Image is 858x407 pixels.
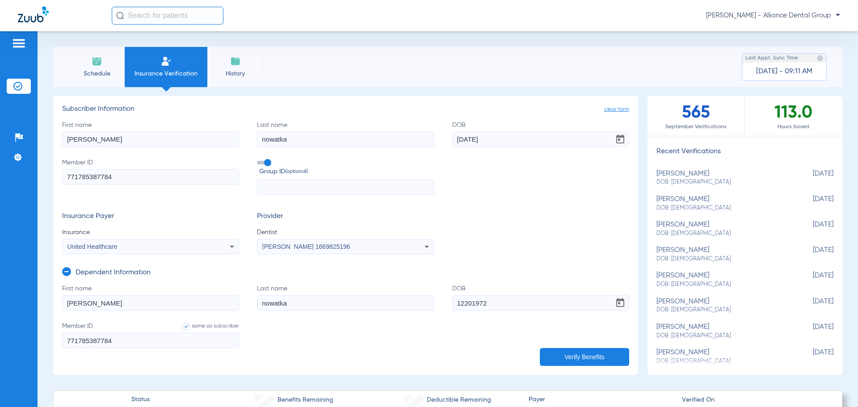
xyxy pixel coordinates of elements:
[62,105,629,114] h3: Subscriber Information
[656,178,789,186] span: DOB: [DEMOGRAPHIC_DATA]
[656,281,789,289] span: DOB: [DEMOGRAPHIC_DATA]
[789,170,833,186] span: [DATE]
[789,323,833,340] span: [DATE]
[648,147,842,156] h3: Recent Verifications
[76,69,118,78] span: Schedule
[76,269,151,277] h3: Dependent Information
[62,158,239,195] label: Member ID
[656,246,789,263] div: [PERSON_NAME]
[285,167,308,176] small: (optional)
[131,395,150,404] span: Status
[656,170,789,186] div: [PERSON_NAME]
[259,167,434,176] span: Group ID
[230,56,241,67] img: History
[789,221,833,237] span: [DATE]
[262,243,350,250] span: [PERSON_NAME] 1669825196
[257,121,434,147] label: Last name
[540,348,629,366] button: Verify Benefits
[648,96,745,136] div: 565
[12,38,26,49] img: hamburger-icon
[62,228,239,237] span: Insurance
[62,333,239,348] input: Member IDsame as subscriber
[789,272,833,288] span: [DATE]
[611,294,629,312] button: Open calendar
[452,121,629,147] label: DOB
[745,122,842,131] span: Hours Saved
[656,332,789,340] span: DOB: [DEMOGRAPHIC_DATA]
[648,122,744,131] span: September Verifications
[131,69,201,78] span: Insurance Verification
[452,295,629,310] input: DOBOpen calendar
[174,322,239,331] label: same as subscriber
[656,230,789,238] span: DOB: [DEMOGRAPHIC_DATA]
[611,130,629,148] button: Open calendar
[656,298,789,314] div: [PERSON_NAME]
[604,105,629,114] span: clear form
[789,195,833,212] span: [DATE]
[161,56,172,67] img: Manual Insurance Verification
[257,212,434,221] h3: Provider
[214,69,257,78] span: History
[257,228,434,237] span: Dentist
[789,246,833,263] span: [DATE]
[656,255,789,263] span: DOB: [DEMOGRAPHIC_DATA]
[656,323,789,340] div: [PERSON_NAME]
[817,55,823,61] img: last sync help info
[656,348,789,365] div: [PERSON_NAME]
[62,132,239,147] input: First name
[62,121,239,147] label: First name
[756,67,812,76] span: [DATE] - 09:11 AM
[427,395,491,405] span: Deductible Remaining
[116,12,124,20] img: Search Icon
[62,295,239,310] input: First name
[656,195,789,212] div: [PERSON_NAME]
[452,284,629,310] label: DOB
[62,284,239,310] label: First name
[682,395,828,405] span: Verified On
[745,54,799,63] span: Last Appt. Sync Time:
[745,96,842,136] div: 113.0
[92,56,102,67] img: Schedule
[656,306,789,314] span: DOB: [DEMOGRAPHIC_DATA]
[62,212,239,221] h3: Insurance Payer
[257,132,434,147] input: Last name
[656,272,789,288] div: [PERSON_NAME]
[62,322,239,348] label: Member ID
[789,348,833,365] span: [DATE]
[257,295,434,310] input: Last name
[18,7,49,22] img: Zuub Logo
[112,7,223,25] input: Search for patients
[257,284,434,310] label: Last name
[278,395,333,405] span: Benefits Remaining
[529,395,674,404] span: Payer
[62,169,239,185] input: Member ID
[67,243,118,250] span: United Healthcare
[706,11,840,20] span: [PERSON_NAME] - Alliance Dental Group
[656,204,789,212] span: DOB: [DEMOGRAPHIC_DATA]
[656,221,789,237] div: [PERSON_NAME]
[452,132,629,147] input: DOBOpen calendar
[789,298,833,314] span: [DATE]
